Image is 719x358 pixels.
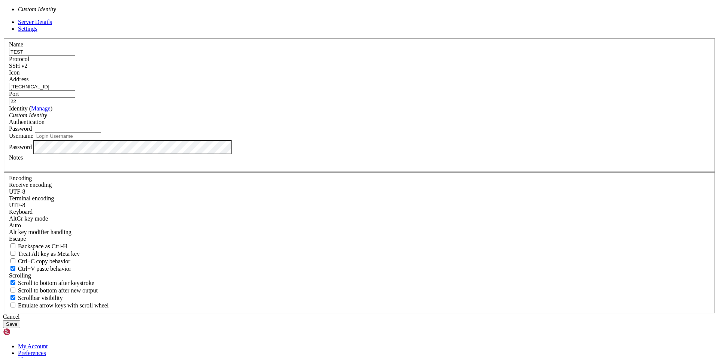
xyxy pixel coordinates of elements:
[9,63,710,69] div: SSH v2
[9,188,25,195] span: UTF-8
[9,125,710,132] div: Password
[9,280,94,286] label: Whether to scroll to the bottom on any keystroke.
[9,182,52,188] label: Set the expected encoding for data received from the host. If the encodings do not match, visual ...
[10,243,15,248] input: Backspace as Ctrl-H
[3,320,20,328] button: Save
[9,83,75,91] input: Host Name or IP
[9,202,710,209] div: UTF-8
[10,251,15,256] input: Treat Alt key as Meta key
[9,236,26,242] span: Escape
[9,69,19,76] label: Icon
[9,97,75,105] input: Port Number
[10,258,15,263] input: Ctrl+C copy behavior
[29,105,52,112] span: ( )
[10,266,15,271] input: Ctrl+V paste behavior
[9,215,48,222] label: Set the expected encoding for data received from the host. If the encodings do not match, visual ...
[18,243,67,249] span: Backspace as Ctrl-H
[9,295,63,301] label: The vertical scrollbar mode.
[9,188,710,195] div: UTF-8
[9,236,710,242] div: Escape
[10,295,15,300] input: Scrollbar visibility
[9,209,33,215] label: Keyboard
[9,105,52,112] label: Identity
[3,328,46,336] img: Shellngn
[10,303,15,307] input: Emulate arrow keys with scroll wheel
[9,76,28,82] label: Address
[10,280,15,285] input: Scroll to bottom after keystroke
[9,154,23,161] label: Notes
[31,105,51,112] a: Manage
[9,125,32,132] span: Password
[9,266,71,272] label: Ctrl+V pastes if true, sends ^V to host if false. Ctrl+Shift+V sends ^V to host if true, pastes i...
[9,175,32,181] label: Encoding
[18,280,94,286] span: Scroll to bottom after keystroke
[18,25,37,32] a: Settings
[3,313,716,320] div: Cancel
[9,302,109,309] label: When using the alternative screen buffer, and DECCKM (Application Cursor Keys) is active, mouse w...
[18,350,46,356] a: Preferences
[9,229,72,235] label: Controls how the Alt key is handled. Escape: Send an ESC prefix. 8-Bit: Add 128 to the typed char...
[9,91,19,97] label: Port
[35,132,101,140] input: Login Username
[18,295,63,301] span: Scrollbar visibility
[18,343,48,349] a: My Account
[18,287,98,294] span: Scroll to bottom after new output
[9,112,710,119] div: Custom Identity
[18,266,71,272] span: Ctrl+V paste behavior
[9,251,80,257] label: Whether the Alt key acts as a Meta key or as a distinct Alt key.
[9,63,27,69] span: SSH v2
[9,195,54,201] label: The default terminal encoding. ISO-2022 enables character map translations (like graphics maps). ...
[18,258,70,264] span: Ctrl+C copy behavior
[9,56,29,62] label: Protocol
[9,48,75,56] input: Server Name
[9,243,67,249] label: If true, the backspace should send BS ('\x08', aka ^H). Otherwise the backspace key should send '...
[9,202,25,208] span: UTF-8
[9,133,33,139] label: Username
[9,143,32,150] label: Password
[9,112,47,118] i: Custom Identity
[18,251,80,257] span: Treat Alt key as Meta key
[18,6,56,12] i: Custom Identity
[9,119,45,125] label: Authentication
[9,287,98,294] label: Scroll to bottom after new output.
[18,302,109,309] span: Emulate arrow keys with scroll wheel
[9,222,21,228] span: Auto
[9,41,23,48] label: Name
[10,288,15,292] input: Scroll to bottom after new output
[9,258,70,264] label: Ctrl-C copies if true, send ^C to host if false. Ctrl-Shift-C sends ^C to host if true, copies if...
[9,272,31,279] label: Scrolling
[9,222,710,229] div: Auto
[18,19,52,25] a: Server Details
